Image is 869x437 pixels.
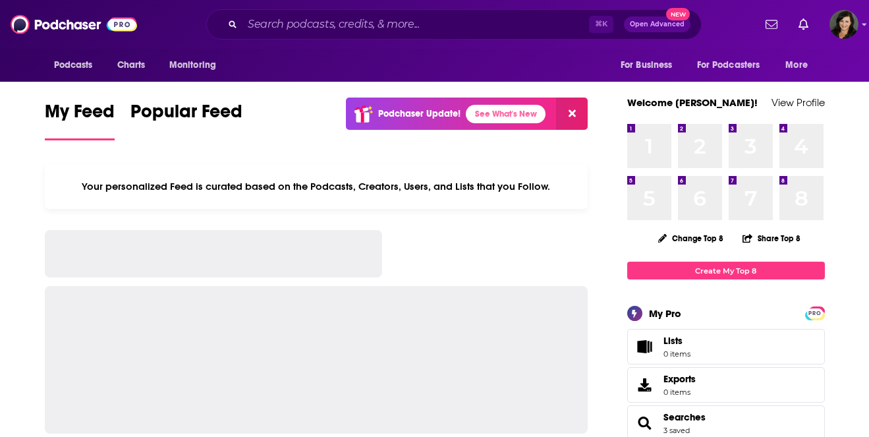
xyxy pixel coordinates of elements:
span: Charts [117,56,146,74]
span: For Podcasters [697,56,760,74]
span: Lists [663,335,690,347]
a: Exports [627,367,825,403]
span: Popular Feed [130,100,242,131]
a: Show notifications dropdown [760,13,783,36]
button: open menu [611,53,689,78]
div: Your personalized Feed is curated based on the Podcasts, Creators, Users, and Lists that you Follow. [45,164,588,209]
span: My Feed [45,100,115,131]
button: Share Top 8 [742,225,801,251]
img: User Profile [829,10,858,39]
button: open menu [45,53,110,78]
span: Open Advanced [630,21,685,28]
div: Search podcasts, credits, & more... [206,9,702,40]
button: Show profile menu [829,10,858,39]
a: Create My Top 8 [627,262,825,279]
span: 0 items [663,349,690,359]
a: See What's New [466,105,546,123]
a: My Feed [45,100,115,140]
button: Open AdvancedNew [624,16,690,32]
span: Lists [632,337,658,356]
span: Logged in as ShannonLeighKeenan [829,10,858,39]
button: open menu [160,53,233,78]
img: Podchaser - Follow, Share and Rate Podcasts [11,12,137,37]
span: Exports [632,376,658,394]
div: My Pro [649,307,681,320]
span: Exports [663,373,696,385]
button: Change Top 8 [650,230,732,247]
span: Monitoring [169,56,216,74]
a: PRO [807,308,823,318]
button: open menu [776,53,824,78]
a: Popular Feed [130,100,242,140]
a: 3 saved [663,426,690,435]
span: 0 items [663,388,696,397]
span: Podcasts [54,56,93,74]
a: Lists [627,329,825,364]
span: For Business [621,56,673,74]
a: Searches [663,411,706,423]
span: More [785,56,808,74]
a: Welcome [PERSON_NAME]! [627,96,758,109]
span: New [666,8,690,20]
a: View Profile [771,96,825,109]
input: Search podcasts, credits, & more... [242,14,589,35]
a: Searches [632,414,658,432]
a: Show notifications dropdown [793,13,814,36]
span: Lists [663,335,683,347]
button: open menu [688,53,779,78]
a: Charts [109,53,154,78]
span: ⌘ K [589,16,613,33]
p: Podchaser Update! [378,108,461,119]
